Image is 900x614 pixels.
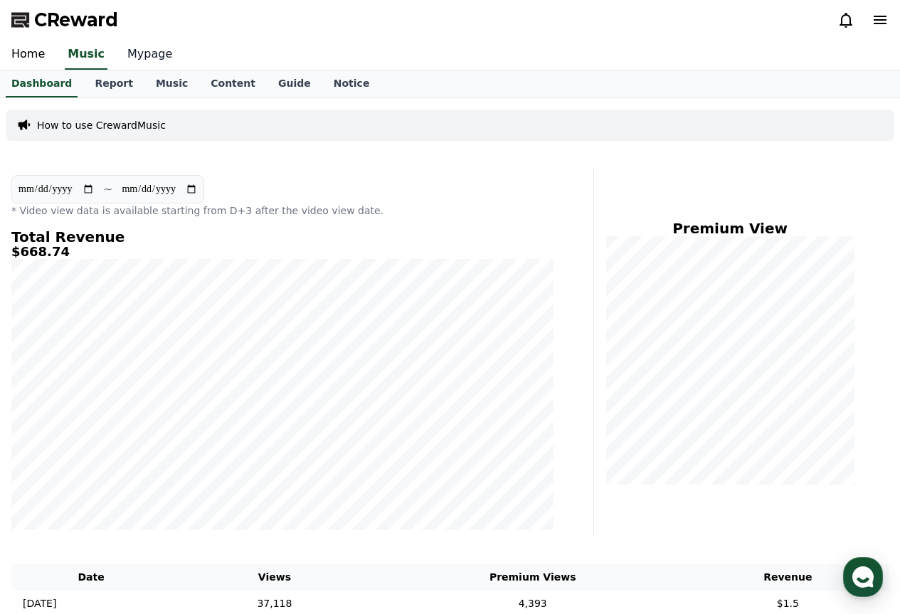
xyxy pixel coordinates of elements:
[118,473,160,485] span: Messages
[37,118,166,132] a: How to use CrewardMusic
[171,564,378,591] th: Views
[184,451,273,487] a: Settings
[116,40,184,70] a: Mypage
[6,70,78,97] a: Dashboard
[65,40,107,70] a: Music
[11,9,118,31] a: CReward
[322,70,381,97] a: Notice
[103,181,112,198] p: ~
[211,472,245,484] span: Settings
[94,451,184,487] a: Messages
[11,229,554,245] h4: Total Revenue
[11,564,171,591] th: Date
[378,564,687,591] th: Premium Views
[83,70,144,97] a: Report
[4,451,94,487] a: Home
[199,70,267,97] a: Content
[605,221,854,236] h4: Premium View
[23,596,56,611] p: [DATE]
[267,70,322,97] a: Guide
[11,203,554,218] p: * Video view data is available starting from D+3 after the video view date.
[687,564,889,591] th: Revenue
[144,70,199,97] a: Music
[11,245,554,259] h5: $668.74
[36,472,61,484] span: Home
[34,9,118,31] span: CReward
